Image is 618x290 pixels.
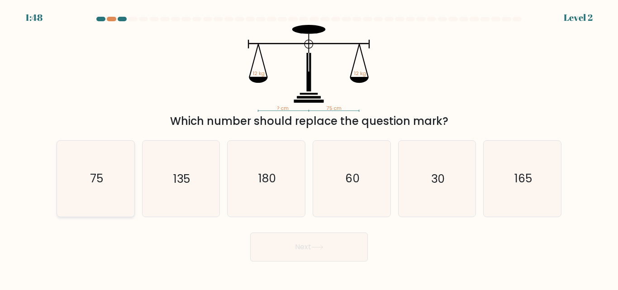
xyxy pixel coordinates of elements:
[514,171,532,187] text: 165
[355,71,366,77] tspan: 12 kg
[250,233,368,261] button: Next
[564,11,593,24] div: Level 2
[431,171,445,187] text: 30
[25,11,43,24] div: 1:48
[173,171,190,187] text: 135
[326,105,342,112] tspan: 75 cm
[253,71,265,77] tspan: 12 kg
[258,171,276,187] text: 180
[62,113,556,129] div: Which number should replace the question mark?
[345,171,360,187] text: 60
[278,105,289,112] tspan: ? cm
[90,171,103,187] text: 75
